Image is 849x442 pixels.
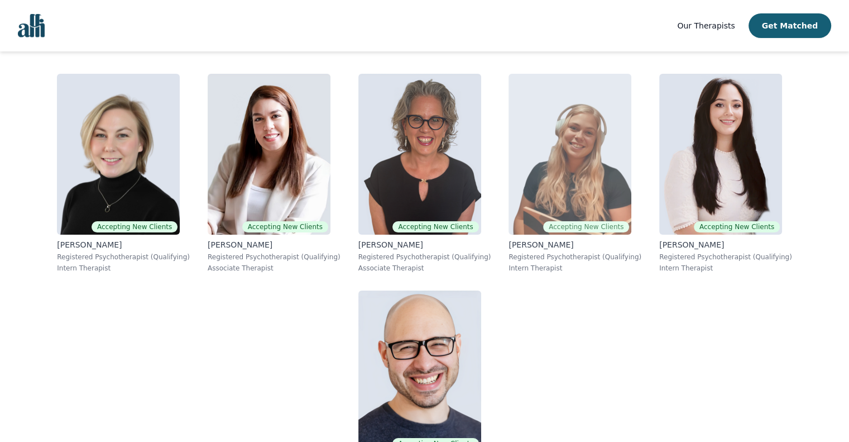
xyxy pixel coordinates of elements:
[208,74,330,235] img: Ava_Pouyandeh
[694,221,780,232] span: Accepting New Clients
[208,264,340,273] p: Associate Therapist
[92,221,178,232] span: Accepting New Clients
[650,65,801,282] a: Gloria_ZambranoAccepting New Clients[PERSON_NAME]Registered Psychotherapist (Qualifying)Intern Th...
[392,221,478,232] span: Accepting New Clients
[57,264,190,273] p: Intern Therapist
[48,65,199,282] a: Jocelyn_CrawfordAccepting New Clients[PERSON_NAME]Registered Psychotherapist (Qualifying)Intern T...
[199,65,349,282] a: Ava_PouyandehAccepting New Clients[PERSON_NAME]Registered Psychotherapist (Qualifying)Associate T...
[659,74,782,235] img: Gloria_Zambrano
[57,253,190,262] p: Registered Psychotherapist (Qualifying)
[509,74,631,235] img: Emerald_Weninger
[659,253,792,262] p: Registered Psychotherapist (Qualifying)
[543,221,629,232] span: Accepting New Clients
[242,221,328,232] span: Accepting New Clients
[208,253,340,262] p: Registered Psychotherapist (Qualifying)
[358,239,491,250] p: [PERSON_NAME]
[349,65,500,282] a: Susan_AlbaumAccepting New Clients[PERSON_NAME]Registered Psychotherapist (Qualifying)Associate Th...
[500,65,650,282] a: Emerald_WeningerAccepting New Clients[PERSON_NAME]Registered Psychotherapist (Qualifying)Intern T...
[659,239,792,250] p: [PERSON_NAME]
[509,264,641,273] p: Intern Therapist
[358,74,481,235] img: Susan_Albaum
[57,239,190,250] p: [PERSON_NAME]
[509,253,641,262] p: Registered Psychotherapist (Qualifying)
[677,21,735,30] span: Our Therapists
[358,264,491,273] p: Associate Therapist
[208,239,340,250] p: [PERSON_NAME]
[358,253,491,262] p: Registered Psychotherapist (Qualifying)
[659,264,792,273] p: Intern Therapist
[18,14,45,37] img: alli logo
[509,239,641,250] p: [PERSON_NAME]
[677,19,735,32] a: Our Therapists
[57,74,180,235] img: Jocelyn_Crawford
[749,13,831,38] button: Get Matched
